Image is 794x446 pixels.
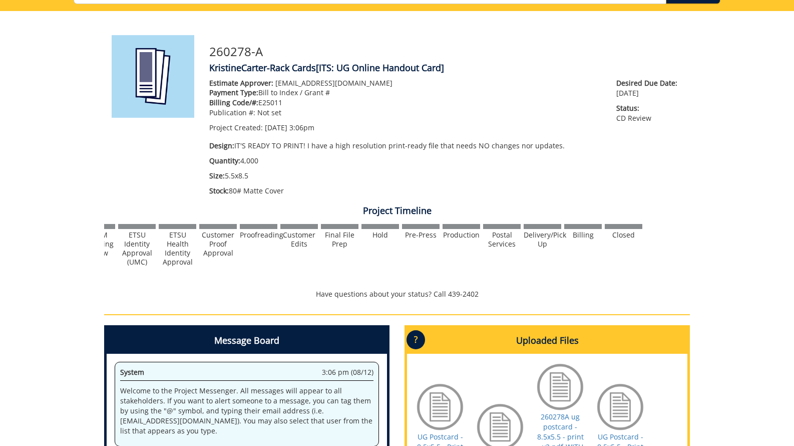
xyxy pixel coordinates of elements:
[321,231,358,249] div: Final File Prep
[209,141,234,150] span: Design:
[209,78,601,88] p: [EMAIL_ADDRESS][DOMAIN_NAME]
[616,78,682,98] p: [DATE]
[107,328,387,354] h4: Message Board
[104,206,690,216] h4: Project Timeline
[209,88,258,97] span: Payment Type:
[257,108,281,117] span: Not set
[564,231,602,240] div: Billing
[112,35,194,118] img: Product featured image
[616,78,682,88] span: Desired Due Date:
[209,98,601,108] p: E25011
[209,108,255,117] span: Publication #:
[316,62,444,74] span: [ITS: UG Online Handout Card]
[407,330,425,349] p: ?
[104,289,690,299] p: Have questions about your status? Call 439-2402
[443,231,480,240] div: Production
[120,386,373,436] p: Welcome to the Project Messenger. All messages will appear to all stakeholders. If you want to al...
[209,156,601,166] p: 4,000
[616,103,682,113] span: Status:
[209,156,240,165] span: Quantity:
[120,367,144,377] span: System
[361,231,399,240] div: Hold
[240,231,277,240] div: Proofreading
[280,231,318,249] div: Customer Edits
[407,328,687,354] h4: Uploaded Files
[209,171,601,181] p: 5.5x8.5
[209,171,225,180] span: Size:
[209,186,601,196] p: 80# Matte Cover
[199,231,237,258] div: Customer Proof Approval
[265,123,314,132] span: [DATE] 3:06pm
[209,88,601,98] p: Bill to Index / Grant #
[524,231,561,249] div: Delivery/Pick Up
[209,45,682,58] h3: 260278-A
[209,63,682,73] h4: KristineCarter-Rack Cards
[605,231,642,240] div: Closed
[118,231,156,267] div: ETSU Identity Approval (UMC)
[209,141,601,151] p: IT'S READY TO PRINT! I have a high resolution print-ready file that needs NO changes nor updates.
[209,98,258,107] span: Billing Code/#:
[209,186,229,195] span: Stock:
[402,231,440,240] div: Pre-Press
[616,103,682,123] p: CD Review
[322,367,373,377] span: 3:06 pm (08/12)
[209,78,273,88] span: Estimate Approver:
[483,231,521,249] div: Postal Services
[159,231,196,267] div: ETSU Health Identity Approval
[209,123,263,132] span: Project Created:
